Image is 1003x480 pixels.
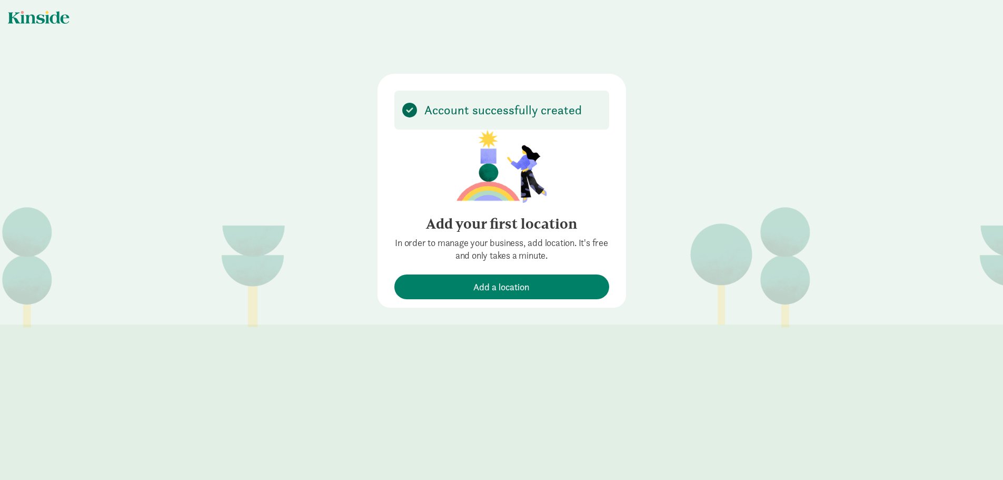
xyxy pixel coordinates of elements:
p: Account successfully created [424,104,582,116]
h4: Add your first location [394,215,609,232]
span: Add a location [473,280,530,294]
iframe: Chat Widget [950,429,1003,480]
button: Add a location [394,275,609,299]
img: illustration-girl.png [456,130,547,203]
p: In order to manage your business, add location. It's free and only takes a minute. [394,237,609,262]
